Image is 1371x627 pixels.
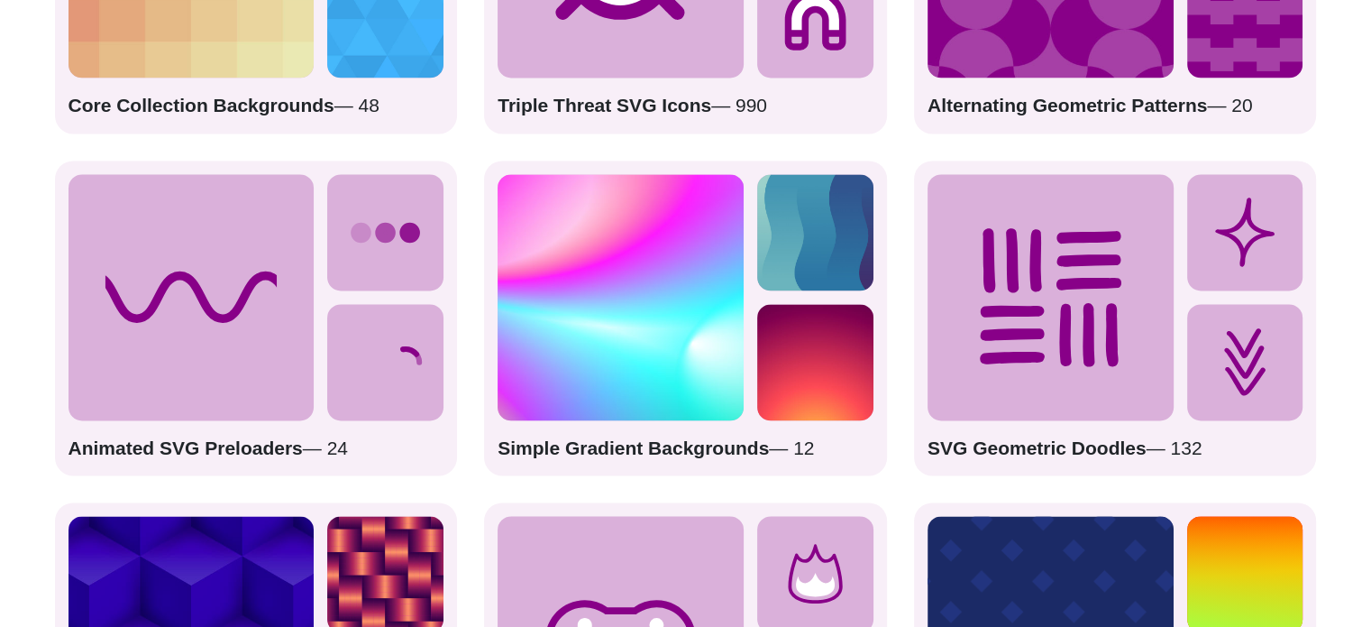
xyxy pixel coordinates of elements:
[69,91,444,120] p: — 48
[757,174,873,290] img: alternating gradient chain from purple to green
[69,434,444,463] p: — 24
[498,438,769,458] strong: Simple Gradient Backgrounds
[498,434,873,463] p: — 12
[757,304,873,420] img: glowing yellow warming the purple vector sky
[498,91,873,120] p: — 990
[928,91,1303,120] p: — 20
[498,95,711,115] strong: Triple Threat SVG Icons
[498,174,744,420] img: colorful radial mesh gradient rainbow
[69,438,303,458] strong: Animated SVG Preloaders
[928,438,1147,458] strong: SVG Geometric Doodles
[928,95,1207,115] strong: Alternating Geometric Patterns
[928,434,1303,463] p: — 132
[69,95,334,115] strong: Core Collection Backgrounds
